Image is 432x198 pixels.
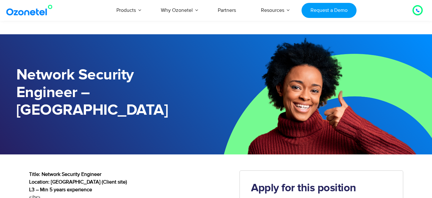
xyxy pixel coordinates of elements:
h2: Apply for this position [251,182,392,195]
b: Location: [GEOGRAPHIC_DATA] (Client site) [29,179,127,185]
b: L3 – Min 5 years experience [29,186,92,193]
a: Request a Demo [302,3,356,18]
b: Title: Network Security Engineer [29,171,101,177]
h1: Network Security Engineer – [GEOGRAPHIC_DATA] [16,66,216,119]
